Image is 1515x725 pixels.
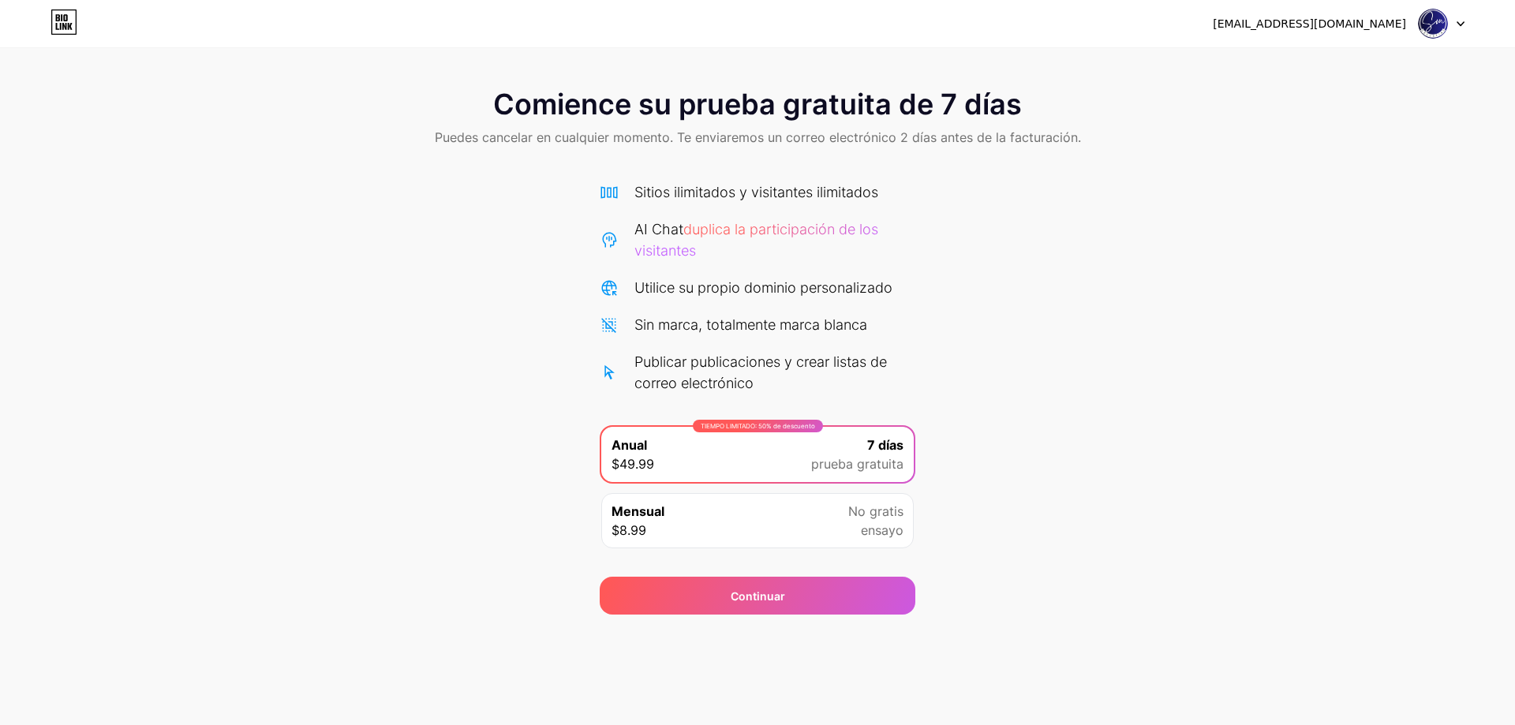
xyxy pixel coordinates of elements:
[634,316,867,333] font: Sin marca, totalmente marca blanca
[1213,17,1406,30] font: [EMAIL_ADDRESS][DOMAIN_NAME]
[634,279,892,296] font: Utilice su propio dominio personalizado
[731,589,785,603] font: Continuar
[493,87,1022,121] font: Comience su prueba gratuita de 7 días
[612,522,646,538] font: $8.99
[861,522,903,538] font: ensayo
[435,129,1081,145] font: Puedes cancelar en cualquier momento. Te enviaremos un correo electrónico 2 días antes de la fact...
[701,422,815,430] font: TIEMPO LIMITADO: 50% de descuento
[612,456,654,472] font: $49.99
[634,184,878,200] font: Sitios ilimitados y visitantes ilimitados
[811,456,903,472] font: prueba gratuita
[867,437,903,453] font: 7 días
[612,437,647,453] font: Anual
[612,503,664,519] font: Mensual
[634,221,683,237] font: AI Chat
[848,503,903,519] font: No gratis
[634,221,878,259] font: duplica la participación de los visitantes
[1418,9,1448,39] img: PATTY MORENO
[634,353,887,391] font: Publicar publicaciones y crear listas de correo electrónico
